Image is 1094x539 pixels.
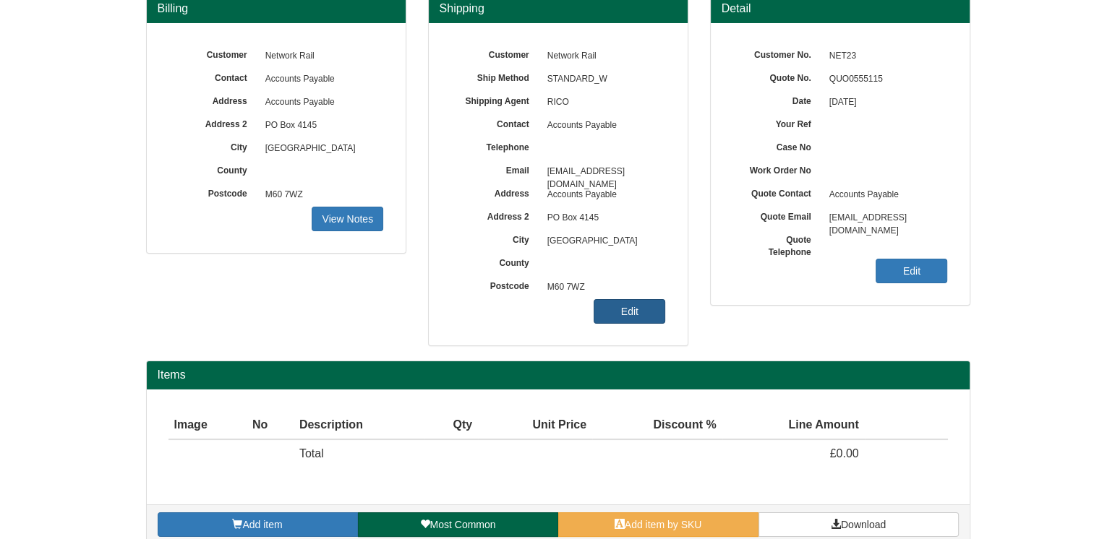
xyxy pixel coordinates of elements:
[732,230,822,259] label: Quote Telephone
[540,207,666,230] span: PO Box 4145
[540,230,666,253] span: [GEOGRAPHIC_DATA]
[732,207,822,223] label: Quote Email
[450,160,540,177] label: Email
[732,160,822,177] label: Work Order No
[312,207,383,231] a: View Notes
[247,411,294,440] th: No
[294,411,424,440] th: Description
[540,184,666,207] span: Accounts Payable
[450,114,540,131] label: Contact
[540,45,666,68] span: Network Rail
[258,137,384,160] span: [GEOGRAPHIC_DATA]
[822,207,948,230] span: [EMAIL_ADDRESS][DOMAIN_NAME]
[450,91,540,108] label: Shipping Agent
[478,411,592,440] th: Unit Price
[540,68,666,91] span: STANDARD_W
[424,411,478,440] th: Qty
[294,439,424,468] td: Total
[450,184,540,200] label: Address
[450,68,540,85] label: Ship Method
[168,411,247,440] th: Image
[822,45,948,68] span: NET23
[722,411,865,440] th: Line Amount
[822,68,948,91] span: QUO0555115
[722,2,959,15] h3: Detail
[450,230,540,246] label: City
[158,368,959,381] h2: Items
[732,184,822,200] label: Quote Contact
[450,276,540,293] label: Postcode
[732,45,822,61] label: Customer No.
[258,68,384,91] span: Accounts Payable
[876,259,947,283] a: Edit
[258,114,384,137] span: PO Box 4145
[450,253,540,269] label: County
[430,519,495,530] span: Most Common
[242,519,282,530] span: Add item
[625,519,702,530] span: Add item by SKU
[168,68,258,85] label: Contact
[450,207,540,223] label: Address 2
[158,2,395,15] h3: Billing
[450,45,540,61] label: Customer
[830,447,859,460] span: £0.00
[822,184,948,207] span: Accounts Payable
[168,184,258,200] label: Postcode
[168,137,258,154] label: City
[168,91,258,108] label: Address
[258,91,384,114] span: Accounts Payable
[540,160,666,184] span: [EMAIL_ADDRESS][DOMAIN_NAME]
[732,68,822,85] label: Quote No.
[450,137,540,154] label: Telephone
[822,91,948,114] span: [DATE]
[732,114,822,131] label: Your Ref
[440,2,677,15] h3: Shipping
[540,114,666,137] span: Accounts Payable
[758,512,959,537] a: Download
[594,299,665,324] a: Edit
[258,184,384,207] span: M60 7WZ
[841,519,886,530] span: Download
[168,45,258,61] label: Customer
[592,411,722,440] th: Discount %
[732,91,822,108] label: Date
[540,91,666,114] span: RICO
[732,137,822,154] label: Case No
[258,45,384,68] span: Network Rail
[168,160,258,177] label: County
[540,276,666,299] span: M60 7WZ
[168,114,258,131] label: Address 2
